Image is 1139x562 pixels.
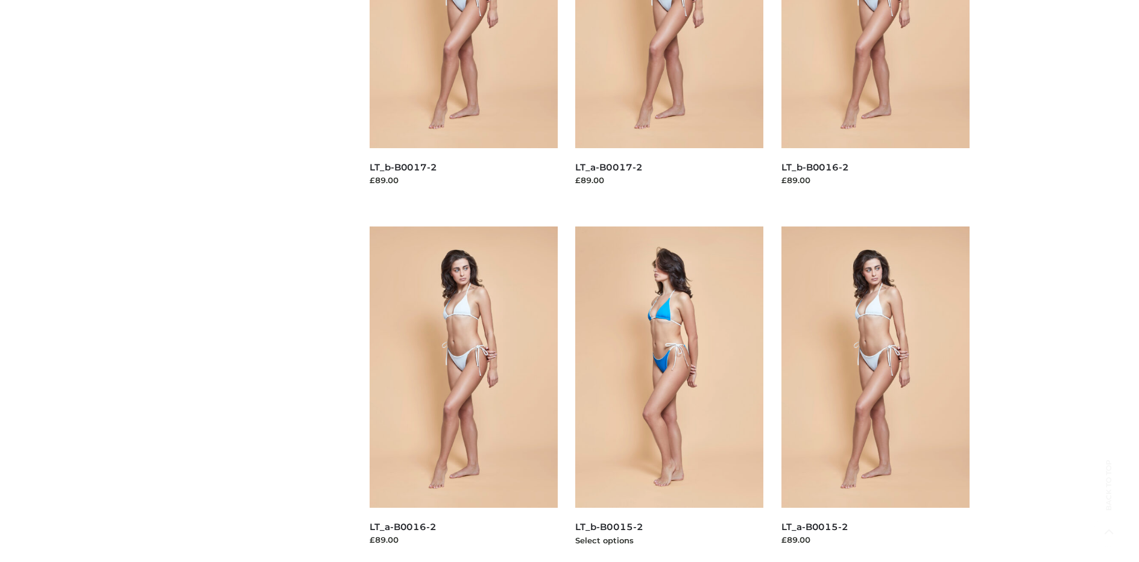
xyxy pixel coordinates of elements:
[575,174,763,186] div: £89.00
[575,521,643,532] a: LT_b-B0015-2
[781,521,848,532] a: LT_a-B0015-2
[370,174,558,186] div: £89.00
[1094,481,1124,511] span: Back to top
[781,174,970,186] div: £89.00
[575,161,642,173] a: LT_a-B0017-2
[781,161,849,173] a: LT_b-B0016-2
[370,521,437,532] a: LT_a-B0016-2
[781,534,970,546] div: £89.00
[370,161,437,173] a: LT_b-B0017-2
[575,535,634,545] a: Select options
[370,534,558,546] div: £89.00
